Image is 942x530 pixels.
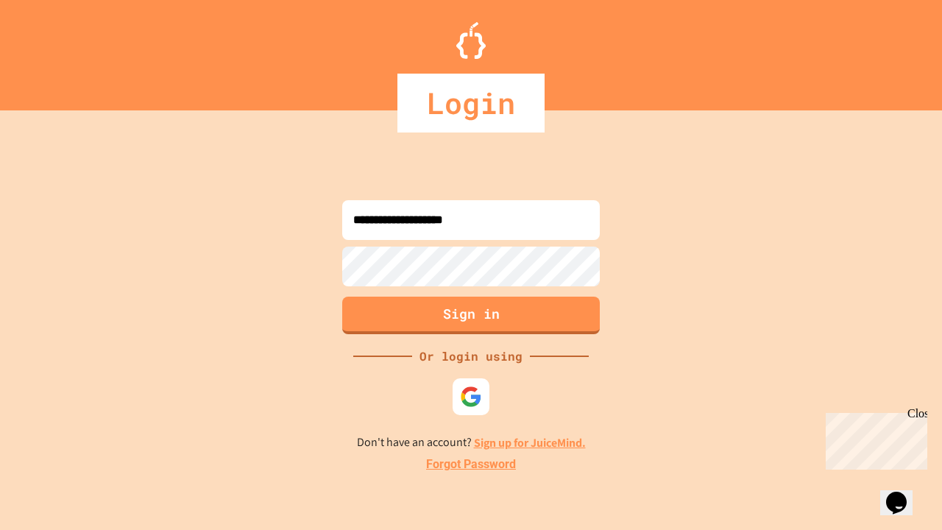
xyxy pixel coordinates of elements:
div: Or login using [412,347,530,365]
div: Chat with us now!Close [6,6,102,93]
a: Forgot Password [426,456,516,473]
button: Sign in [342,297,600,334]
img: google-icon.svg [460,386,482,408]
iframe: chat widget [880,471,927,515]
img: Logo.svg [456,22,486,59]
a: Sign up for JuiceMind. [474,435,586,451]
div: Login [397,74,545,132]
p: Don't have an account? [357,434,586,452]
iframe: chat widget [820,407,927,470]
